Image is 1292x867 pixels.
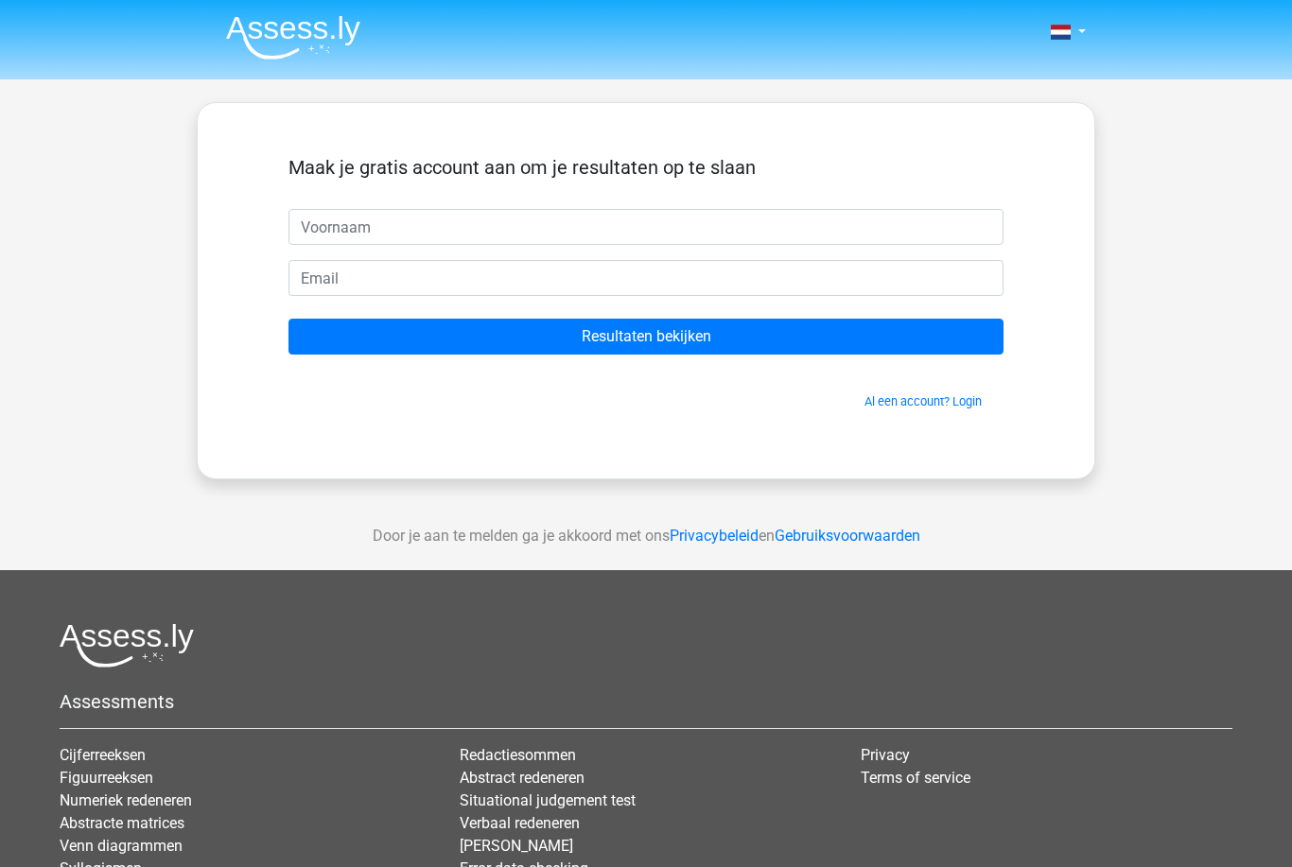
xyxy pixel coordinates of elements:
a: Al een account? Login [864,394,982,408]
a: Gebruiksvoorwaarden [775,527,920,545]
a: [PERSON_NAME] [460,837,573,855]
h5: Maak je gratis account aan om je resultaten op te slaan [288,156,1004,179]
a: Numeriek redeneren [60,791,192,809]
a: Cijferreeksen [60,746,146,764]
a: Terms of service [861,769,970,787]
a: Venn diagrammen [60,837,183,855]
a: Figuurreeksen [60,769,153,787]
a: Privacybeleid [670,527,759,545]
a: Abstract redeneren [460,769,585,787]
a: Redactiesommen [460,746,576,764]
a: Privacy [861,746,910,764]
input: Email [288,260,1004,296]
img: Assessly logo [60,623,194,668]
img: Assessly [226,15,360,60]
input: Voornaam [288,209,1004,245]
a: Verbaal redeneren [460,814,580,832]
a: Situational judgement test [460,791,636,809]
h5: Assessments [60,690,1232,713]
input: Resultaten bekijken [288,319,1004,355]
a: Abstracte matrices [60,814,184,832]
